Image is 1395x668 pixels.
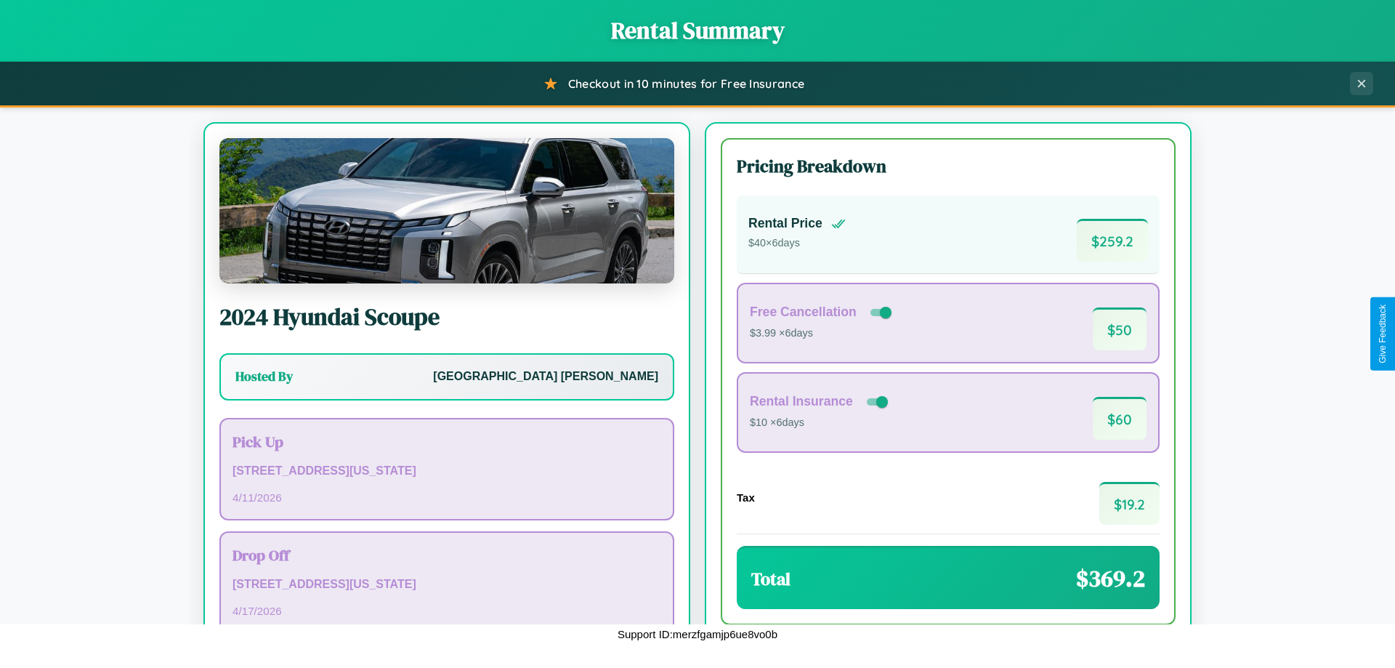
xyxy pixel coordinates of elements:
[737,491,755,504] h4: Tax
[235,368,293,385] h3: Hosted By
[568,76,804,91] span: Checkout in 10 minutes for Free Insurance
[750,324,894,343] p: $3.99 × 6 days
[15,15,1380,47] h1: Rental Summary
[1077,219,1148,262] span: $ 259.2
[1099,482,1160,525] span: $ 19.2
[1093,307,1147,350] span: $ 50
[1093,397,1147,440] span: $ 60
[232,488,661,507] p: 4 / 11 / 2026
[219,138,674,283] img: Hyundai Scoupe
[750,305,857,320] h4: Free Cancellation
[1378,305,1388,363] div: Give Feedback
[750,394,853,409] h4: Rental Insurance
[232,601,661,621] p: 4 / 17 / 2026
[232,574,661,595] p: [STREET_ADDRESS][US_STATE]
[618,624,777,644] p: Support ID: merzfgamjp6ue8vo0b
[232,544,661,566] h3: Drop Off
[219,301,674,333] h2: 2024 Hyundai Scoupe
[737,154,1160,178] h3: Pricing Breakdown
[433,366,658,387] p: [GEOGRAPHIC_DATA] [PERSON_NAME]
[232,461,661,482] p: [STREET_ADDRESS][US_STATE]
[748,234,846,253] p: $ 40 × 6 days
[750,414,891,432] p: $10 × 6 days
[751,567,790,591] h3: Total
[748,216,822,231] h4: Rental Price
[232,431,661,452] h3: Pick Up
[1076,563,1145,595] span: $ 369.2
